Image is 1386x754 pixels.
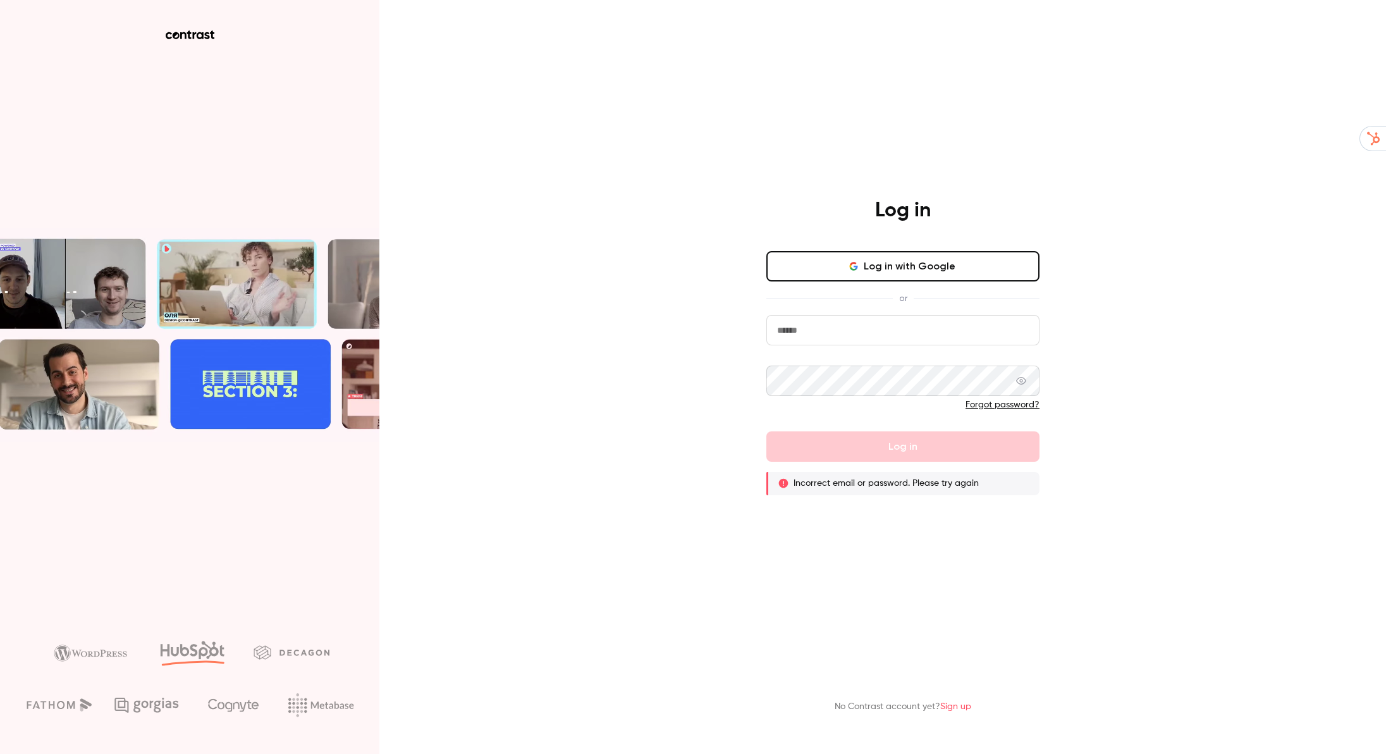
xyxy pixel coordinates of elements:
[893,292,914,305] span: or
[940,702,971,711] a: Sign up
[254,645,329,659] img: decagon
[875,198,931,223] h4: Log in
[794,477,979,490] p: Incorrect email or password. Please try again
[966,400,1039,409] a: Forgot password?
[766,251,1039,281] button: Log in with Google
[835,700,971,714] p: No Contrast account yet?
